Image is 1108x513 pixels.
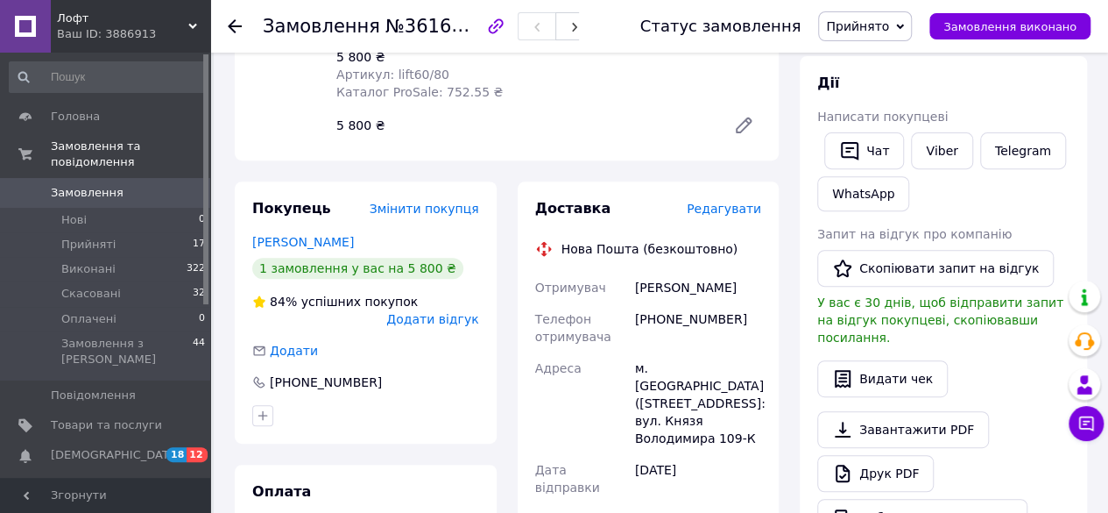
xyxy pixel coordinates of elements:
[817,411,989,448] a: Завантажити PDF
[57,26,210,42] div: Ваш ID: 3886913
[329,113,719,138] div: 5 800 ₴
[817,250,1054,287] button: Скопіювати запит на відгук
[385,15,510,37] span: №361641048
[817,75,839,91] span: Дії
[61,286,121,302] span: Скасовані
[632,272,765,303] div: [PERSON_NAME]
[336,48,542,66] div: 5 800 ₴
[817,455,934,492] a: Друк PDF
[370,202,479,216] span: Змінити покупця
[193,336,205,367] span: 44
[824,132,904,169] button: Чат
[557,240,743,258] div: Нова Пошта (безкоштовно)
[51,447,180,463] span: [DEMOGRAPHIC_DATA]
[535,200,611,217] span: Доставка
[632,454,765,503] div: [DATE]
[911,132,972,169] a: Viber
[199,311,205,327] span: 0
[199,212,205,228] span: 0
[166,447,187,462] span: 18
[336,68,449,82] span: Артикул: lift60/80
[51,185,124,201] span: Замовлення
[336,85,503,99] span: Каталог ProSale: 752.55 ₴
[817,296,1063,345] span: У вас є 30 днів, щоб відправити запит на відгук покупцеві, скопіювавши посилання.
[535,361,582,375] span: Адреса
[252,235,354,249] a: [PERSON_NAME]
[9,61,207,93] input: Пошук
[252,258,463,279] div: 1 замовлення у вас на 5 800 ₴
[187,447,207,462] span: 12
[270,295,297,309] span: 84%
[263,16,380,37] span: Замовлення
[817,176,909,211] a: WhatsApp
[61,311,116,327] span: Оплачені
[252,200,331,217] span: Покупець
[943,20,1076,33] span: Замовлення виконано
[252,293,418,310] div: успішних покупок
[61,212,87,228] span: Нові
[187,261,205,277] span: 322
[51,417,162,433] span: Товари та послуги
[1069,406,1104,441] button: Чат з покупцем
[51,109,100,125] span: Головна
[270,344,318,358] span: Додати
[632,353,765,454] div: м. [GEOGRAPHIC_DATA] ([STREET_ADDRESS]: вул. Князя Володимира 109-К
[252,483,311,500] span: Оплата
[817,110,948,124] span: Написати покупцеві
[193,237,205,253] span: 17
[687,202,761,216] span: Редагувати
[386,312,478,326] span: Додати відгук
[535,463,600,495] span: Дата відправки
[929,13,1090,39] button: Замовлення виконано
[51,388,136,403] span: Повідомлення
[535,281,606,295] span: Отримувач
[193,286,205,302] span: 32
[61,237,116,253] span: Прийняті
[57,11,188,26] span: Лофт
[268,374,384,391] div: [PHONE_NUMBER]
[826,19,889,33] span: Прийнято
[535,312,611,344] span: Телефон отримувача
[817,227,1012,241] span: Запит на відгук про компанію
[817,360,948,397] button: Видати чек
[726,108,761,143] a: Редагувати
[640,18,801,35] div: Статус замовлення
[61,336,193,367] span: Замовлення з [PERSON_NAME]
[61,261,116,277] span: Виконані
[632,303,765,353] div: [PHONE_NUMBER]
[228,18,242,35] div: Повернутися назад
[51,139,210,170] span: Замовлення та повідомлення
[980,132,1066,169] a: Telegram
